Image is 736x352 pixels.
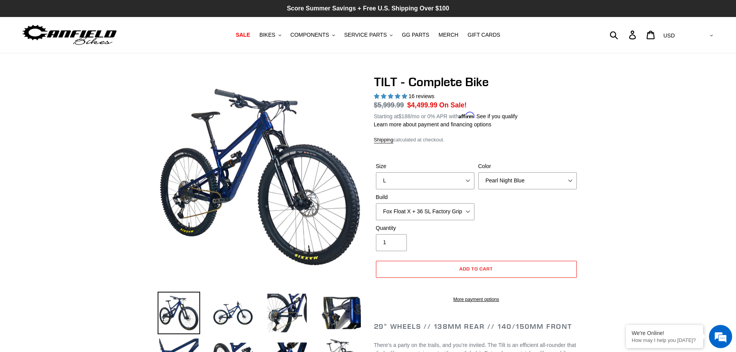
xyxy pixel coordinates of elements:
span: 16 reviews [408,93,434,99]
p: How may I help you today? [632,337,697,343]
span: Add to cart [459,266,493,272]
a: SALE [232,30,254,40]
span: COMPONENTS [291,32,329,38]
img: Load image into Gallery viewer, TILT - Complete Bike [266,292,308,334]
span: $188 [398,113,410,119]
span: GG PARTS [402,32,429,38]
img: Canfield Bikes [21,23,118,47]
a: Shipping [374,137,394,143]
button: BIKES [255,30,285,40]
div: Chat with us now [52,43,141,53]
span: MERCH [439,32,458,38]
label: Size [376,162,474,170]
span: 5.00 stars [374,93,409,99]
div: Minimize live chat window [127,4,145,22]
textarea: Type your message and hit 'Enter' [4,211,147,238]
img: Load image into Gallery viewer, TILT - Complete Bike [158,292,200,334]
span: BIKES [259,32,275,38]
span: Affirm [459,112,475,119]
a: More payment options [376,296,577,303]
img: Load image into Gallery viewer, TILT - Complete Bike [320,292,362,334]
span: $4,499.99 [407,101,437,109]
input: Search [614,26,634,43]
button: SERVICE PARTS [340,30,396,40]
span: GIFT CARDS [467,32,500,38]
h2: 29" Wheels // 138mm Rear // 140/150mm Front [374,322,579,331]
button: Add to cart [376,261,577,278]
div: Navigation go back [8,43,20,54]
a: GG PARTS [398,30,433,40]
span: SALE [236,32,250,38]
a: MERCH [435,30,462,40]
img: d_696896380_company_1647369064580_696896380 [25,39,44,58]
label: Quantity [376,224,474,232]
button: COMPONENTS [287,30,339,40]
label: Color [478,162,577,170]
p: Starting at /mo or 0% APR with . [374,111,518,121]
span: On Sale! [439,100,467,110]
span: SERVICE PARTS [344,32,387,38]
a: GIFT CARDS [464,30,504,40]
a: Learn more about payment and financing options [374,121,491,128]
label: Build [376,193,474,201]
div: calculated at checkout. [374,136,579,144]
img: Load image into Gallery viewer, TILT - Complete Bike [212,292,254,334]
div: We're Online! [632,330,697,336]
a: See if you qualify - Learn more about Affirm Financing (opens in modal) [476,113,518,119]
s: $5,999.99 [374,101,404,109]
h1: TILT - Complete Bike [374,75,579,89]
span: We're online! [45,97,107,175]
